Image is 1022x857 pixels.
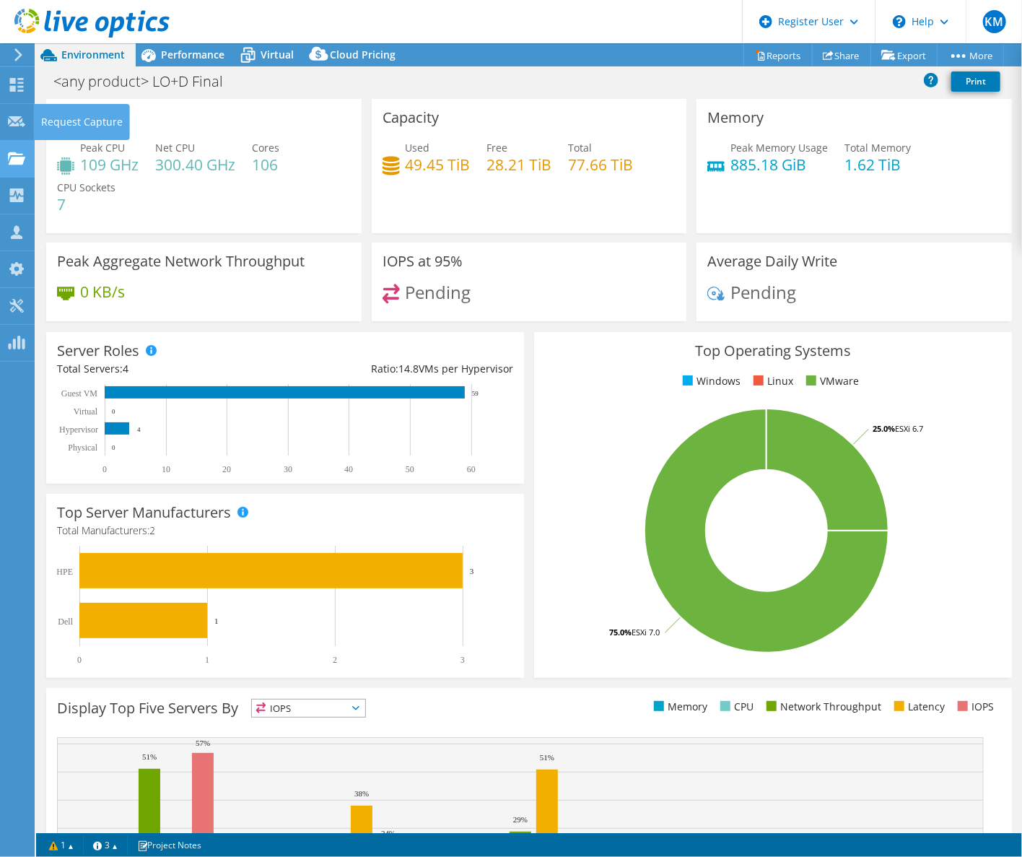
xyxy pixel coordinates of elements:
span: Used [406,141,430,155]
li: IOPS [954,699,994,715]
a: 3 [83,836,128,854]
h4: 77.66 TiB [569,157,634,173]
h4: 106 [252,157,279,173]
h3: Capacity [383,110,440,126]
text: Dell [58,617,73,627]
h4: 49.45 TiB [406,157,471,173]
text: 0 [102,464,107,474]
text: 51% [540,753,554,762]
h4: Total Manufacturers: [57,523,513,539]
a: 1 [39,836,84,854]
text: Guest VM [61,388,97,399]
h4: 300.40 GHz [155,157,235,173]
text: 1 [214,617,219,625]
div: Total Servers: [57,361,285,377]
h3: Memory [707,110,764,126]
text: 29% [513,815,528,824]
span: Peak CPU [80,141,125,155]
span: 14.8 [398,362,419,375]
li: Windows [679,373,741,389]
li: VMware [803,373,859,389]
a: Reports [743,44,813,66]
span: 2 [149,523,155,537]
span: Total [569,141,593,155]
span: 4 [123,362,128,375]
text: 40 [344,464,353,474]
tspan: 25.0% [873,423,895,434]
h4: 28.21 TiB [487,157,552,173]
text: Physical [68,443,97,453]
h4: 1.62 TiB [844,157,911,173]
span: Pending [730,280,796,304]
li: Memory [650,699,707,715]
a: Print [951,71,1000,92]
text: HPE [56,567,73,577]
tspan: 75.0% [609,627,632,638]
a: Project Notes [127,836,211,854]
tspan: ESXi 6.7 [895,423,923,434]
h3: IOPS at 95% [383,253,463,269]
text: 4 [137,426,141,433]
text: 0 [112,408,115,415]
h4: 7 [57,196,115,212]
text: 51% [142,752,157,761]
text: 23% [89,832,103,840]
span: Net CPU [155,141,195,155]
text: 59 [472,390,479,397]
span: CPU Sockets [57,180,115,194]
span: Free [487,141,508,155]
div: Request Capture [34,104,130,140]
span: Peak Memory Usage [730,141,828,155]
span: Total Memory [844,141,911,155]
text: 60 [467,464,476,474]
text: 38% [354,789,369,798]
h4: 885.18 GiB [730,157,828,173]
text: Virtual [74,406,98,417]
span: Cores [252,141,279,155]
h1: <any product> LO+D Final [47,74,245,90]
a: More [937,44,1004,66]
text: 50 [406,464,414,474]
h3: Top Server Manufacturers [57,505,231,521]
text: 0 [77,655,82,665]
tspan: ESXi 7.0 [632,627,660,638]
a: Export [870,44,938,66]
text: 3 [460,655,465,665]
li: Network Throughput [763,699,881,715]
text: 3 [470,567,474,575]
h3: Server Roles [57,343,139,359]
div: Ratio: VMs per Hypervisor [285,361,513,377]
text: 20 [222,464,231,474]
li: Linux [750,373,793,389]
svg: \n [893,15,906,28]
h3: Average Daily Write [707,253,837,269]
h4: 109 GHz [80,157,139,173]
text: 0 [112,444,115,451]
text: 57% [196,739,210,747]
span: Environment [61,48,125,61]
text: Hypervisor [59,425,98,435]
span: IOPS [252,700,365,717]
text: 10 [162,464,170,474]
h4: 0 KB/s [80,284,125,300]
a: Share [812,44,871,66]
text: 2 [333,655,337,665]
text: 1 [205,655,209,665]
span: Cloud Pricing [330,48,396,61]
span: KM [983,10,1006,33]
h3: Peak Aggregate Network Throughput [57,253,305,269]
span: Performance [161,48,224,61]
text: 24% [381,829,396,838]
li: CPU [717,699,754,715]
text: 30 [284,464,292,474]
span: Virtual [261,48,294,61]
li: Latency [891,699,945,715]
h3: Top Operating Systems [545,343,1001,359]
span: Pending [406,280,471,304]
